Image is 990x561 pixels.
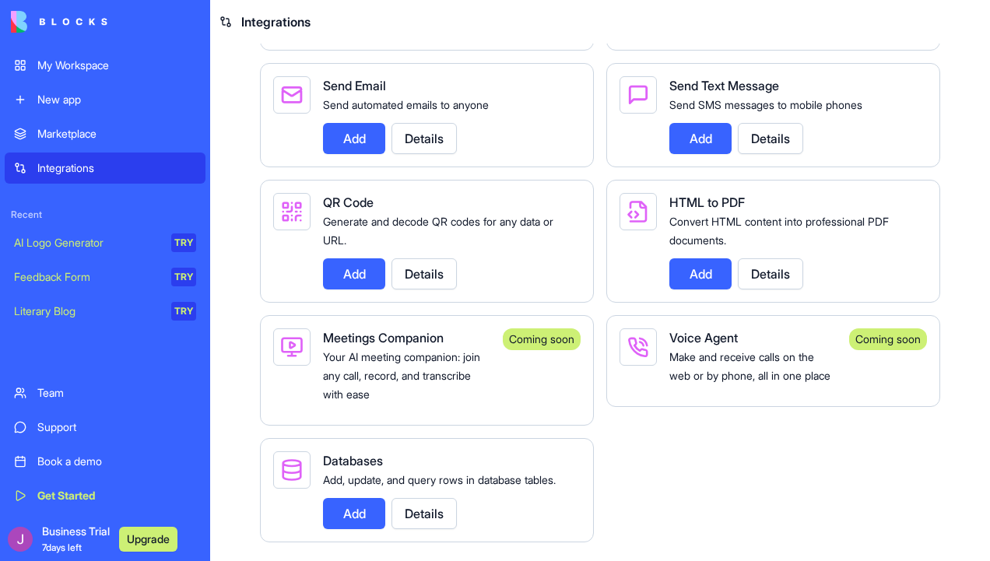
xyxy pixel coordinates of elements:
[171,268,196,286] div: TRY
[323,215,553,247] span: Generate and decode QR codes for any data or URL.
[391,258,457,289] button: Details
[738,123,803,154] button: Details
[37,454,196,469] div: Book a demo
[323,123,385,154] button: Add
[42,542,82,553] span: 7 days left
[11,11,107,33] img: logo
[5,446,205,477] a: Book a demo
[14,303,160,319] div: Literary Blog
[669,258,732,289] button: Add
[37,58,196,73] div: My Workspace
[37,126,196,142] div: Marketplace
[37,419,196,435] div: Support
[37,92,196,107] div: New app
[171,233,196,252] div: TRY
[5,412,205,443] a: Support
[323,498,385,529] button: Add
[503,328,581,350] div: Coming soon
[8,527,33,552] img: ACg8ocLxRqGCMzHVxGweJCcQVv26q_U7AZfLUO4AwouWlZ2Ig3-aZg=s96-c
[323,258,385,289] button: Add
[5,296,205,327] a: Literary BlogTRY
[669,195,745,210] span: HTML to PDF
[323,195,374,210] span: QR Code
[14,235,160,251] div: AI Logo Generator
[42,524,110,555] span: Business Trial
[323,330,444,345] span: Meetings Companion
[669,350,830,382] span: Make and receive calls on the web or by phone, all in one place
[323,453,383,468] span: Databases
[669,123,732,154] button: Add
[37,385,196,401] div: Team
[391,123,457,154] button: Details
[37,160,196,176] div: Integrations
[5,118,205,149] a: Marketplace
[5,480,205,511] a: Get Started
[669,330,738,345] span: Voice Agent
[5,227,205,258] a: AI Logo GeneratorTRY
[5,153,205,184] a: Integrations
[323,473,556,486] span: Add, update, and query rows in database tables.
[5,50,205,81] a: My Workspace
[14,269,160,285] div: Feedback Form
[849,328,927,350] div: Coming soon
[391,498,457,529] button: Details
[738,258,803,289] button: Details
[5,84,205,115] a: New app
[669,98,862,111] span: Send SMS messages to mobile phones
[5,209,205,221] span: Recent
[669,215,889,247] span: Convert HTML content into professional PDF documents.
[323,350,480,401] span: Your AI meeting companion: join any call, record, and transcribe with ease
[37,488,196,503] div: Get Started
[119,527,177,552] button: Upgrade
[323,98,489,111] span: Send automated emails to anyone
[669,78,779,93] span: Send Text Message
[5,377,205,408] a: Team
[241,12,311,31] span: Integrations
[171,302,196,321] div: TRY
[323,78,386,93] span: Send Email
[5,261,205,293] a: Feedback FormTRY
